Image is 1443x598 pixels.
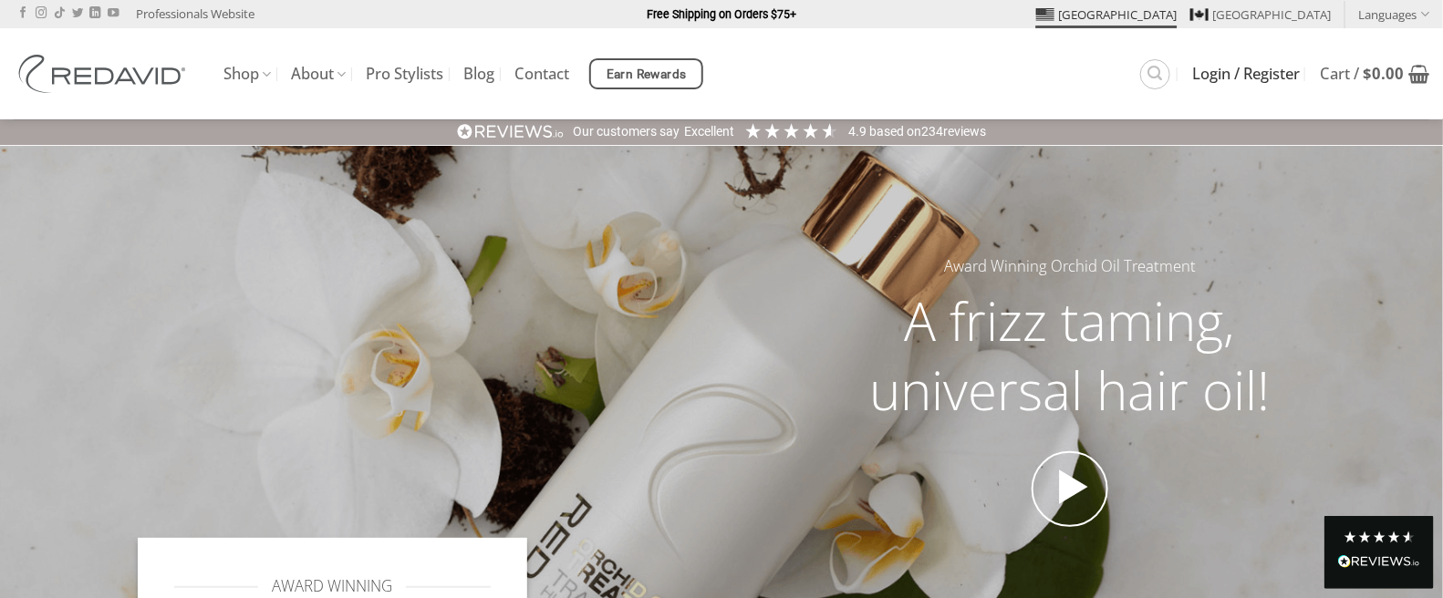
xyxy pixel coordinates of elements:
[36,7,47,20] a: Follow on Instagram
[1032,451,1108,528] a: Open video in lightbox
[1320,54,1429,94] a: View cart
[1320,67,1404,81] span: Cart /
[743,121,839,140] div: 4.91 Stars
[647,7,796,21] strong: Free Shipping on Orders $75+
[1363,63,1372,84] span: $
[514,57,569,90] a: Contact
[1190,1,1332,28] a: [GEOGRAPHIC_DATA]
[1324,516,1434,589] div: Read All Reviews
[1338,555,1420,568] img: REVIEWS.io
[573,123,680,141] div: Our customers say
[457,123,565,140] img: REVIEWS.io
[835,286,1305,424] h2: A frizz taming, universal hair oil!
[589,58,703,89] a: Earn Rewards
[17,7,28,20] a: Follow on Facebook
[1140,59,1170,89] a: Search
[869,124,921,139] span: Based on
[835,254,1305,279] h5: Award Winning Orchid Oil Treatment
[291,57,346,92] a: About
[921,124,943,139] span: 234
[1363,63,1404,84] bdi: 0.00
[1343,530,1416,544] div: 4.8 Stars
[1338,552,1420,575] div: Read All Reviews
[607,65,687,85] span: Earn Rewards
[943,124,986,139] span: reviews
[848,124,869,139] span: 4.9
[1192,57,1300,90] a: Login / Register
[72,7,83,20] a: Follow on Twitter
[1359,1,1429,27] a: Languages
[366,57,443,90] a: Pro Stylists
[54,7,65,20] a: Follow on TikTok
[463,57,494,90] a: Blog
[14,55,196,93] img: REDAVID Salon Products | United States
[108,7,119,20] a: Follow on YouTube
[223,57,271,92] a: Shop
[89,7,100,20] a: Follow on LinkedIn
[1192,67,1300,81] span: Login / Register
[1036,1,1178,28] a: [GEOGRAPHIC_DATA]
[684,123,734,141] div: Excellent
